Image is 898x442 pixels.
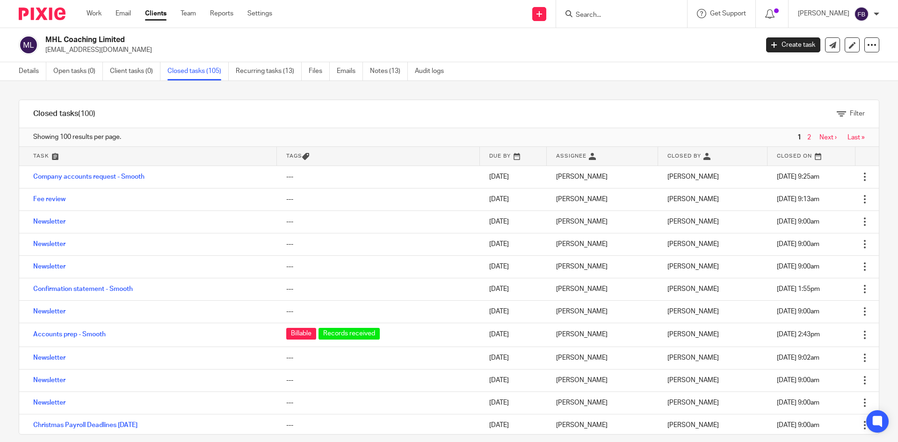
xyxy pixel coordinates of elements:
[45,35,611,45] h2: MHL Coaching Limited
[53,62,103,80] a: Open tasks (0)
[286,328,316,340] span: Billable
[33,331,106,338] a: Accounts prep - Smooth
[33,377,65,384] a: Newsletter
[777,331,820,338] span: [DATE] 2:43pm
[777,286,820,292] span: [DATE] 1:55pm
[210,9,233,18] a: Reports
[181,9,196,18] a: Team
[795,134,865,141] nav: pager
[667,218,719,225] span: [PERSON_NAME]
[667,355,719,361] span: [PERSON_NAME]
[286,195,471,204] div: ---
[777,422,819,428] span: [DATE] 9:00am
[480,278,547,300] td: [DATE]
[78,110,95,117] span: (100)
[777,196,819,203] span: [DATE] 9:13am
[33,218,65,225] a: Newsletter
[319,328,380,340] span: Records received
[480,188,547,210] td: [DATE]
[777,355,819,361] span: [DATE] 9:02am
[480,233,547,255] td: [DATE]
[547,369,658,391] td: [PERSON_NAME]
[480,391,547,414] td: [DATE]
[547,300,658,323] td: [PERSON_NAME]
[277,147,480,166] th: Tags
[33,132,121,142] span: Showing 100 results per page.
[847,134,865,141] a: Last »
[480,210,547,233] td: [DATE]
[33,399,65,406] a: Newsletter
[667,286,719,292] span: [PERSON_NAME]
[286,217,471,226] div: ---
[286,262,471,271] div: ---
[547,233,658,255] td: [PERSON_NAME]
[667,263,719,270] span: [PERSON_NAME]
[286,239,471,249] div: ---
[480,166,547,188] td: [DATE]
[807,134,811,141] a: 2
[33,241,65,247] a: Newsletter
[19,62,46,80] a: Details
[33,263,65,270] a: Newsletter
[33,355,65,361] a: Newsletter
[819,134,837,141] a: Next ›
[247,9,272,18] a: Settings
[547,210,658,233] td: [PERSON_NAME]
[777,399,819,406] span: [DATE] 9:00am
[33,109,95,119] h1: Closed tasks
[480,347,547,369] td: [DATE]
[480,369,547,391] td: [DATE]
[309,62,330,80] a: Files
[667,174,719,180] span: [PERSON_NAME]
[167,62,229,80] a: Closed tasks (105)
[286,398,471,407] div: ---
[667,399,719,406] span: [PERSON_NAME]
[547,255,658,278] td: [PERSON_NAME]
[110,62,160,80] a: Client tasks (0)
[547,347,658,369] td: [PERSON_NAME]
[33,286,133,292] a: Confirmation statement - Smooth
[33,308,65,315] a: Newsletter
[33,422,138,428] a: Christmas Payroll Deadlines [DATE]
[45,45,752,55] p: [EMAIL_ADDRESS][DOMAIN_NAME]
[547,391,658,414] td: [PERSON_NAME]
[547,166,658,188] td: [PERSON_NAME]
[547,188,658,210] td: [PERSON_NAME]
[19,7,65,20] img: Pixie
[286,353,471,362] div: ---
[480,300,547,323] td: [DATE]
[766,37,820,52] a: Create task
[850,110,865,117] span: Filter
[19,35,38,55] img: svg%3E
[777,241,819,247] span: [DATE] 9:00am
[667,308,719,315] span: [PERSON_NAME]
[33,196,65,203] a: Fee review
[116,9,131,18] a: Email
[575,11,659,20] input: Search
[667,331,719,338] span: [PERSON_NAME]
[798,9,849,18] p: [PERSON_NAME]
[480,323,547,347] td: [DATE]
[337,62,363,80] a: Emails
[795,132,804,143] span: 1
[667,196,719,203] span: [PERSON_NAME]
[667,377,719,384] span: [PERSON_NAME]
[547,414,658,436] td: [PERSON_NAME]
[854,7,869,22] img: svg%3E
[415,62,451,80] a: Audit logs
[236,62,302,80] a: Recurring tasks (13)
[777,218,819,225] span: [DATE] 9:00am
[777,174,819,180] span: [DATE] 9:25am
[286,172,471,181] div: ---
[667,241,719,247] span: [PERSON_NAME]
[286,284,471,294] div: ---
[87,9,101,18] a: Work
[777,377,819,384] span: [DATE] 9:00am
[286,376,471,385] div: ---
[547,323,658,347] td: [PERSON_NAME]
[480,255,547,278] td: [DATE]
[777,263,819,270] span: [DATE] 9:00am
[33,174,145,180] a: Company accounts request - Smooth
[547,278,658,300] td: [PERSON_NAME]
[667,422,719,428] span: [PERSON_NAME]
